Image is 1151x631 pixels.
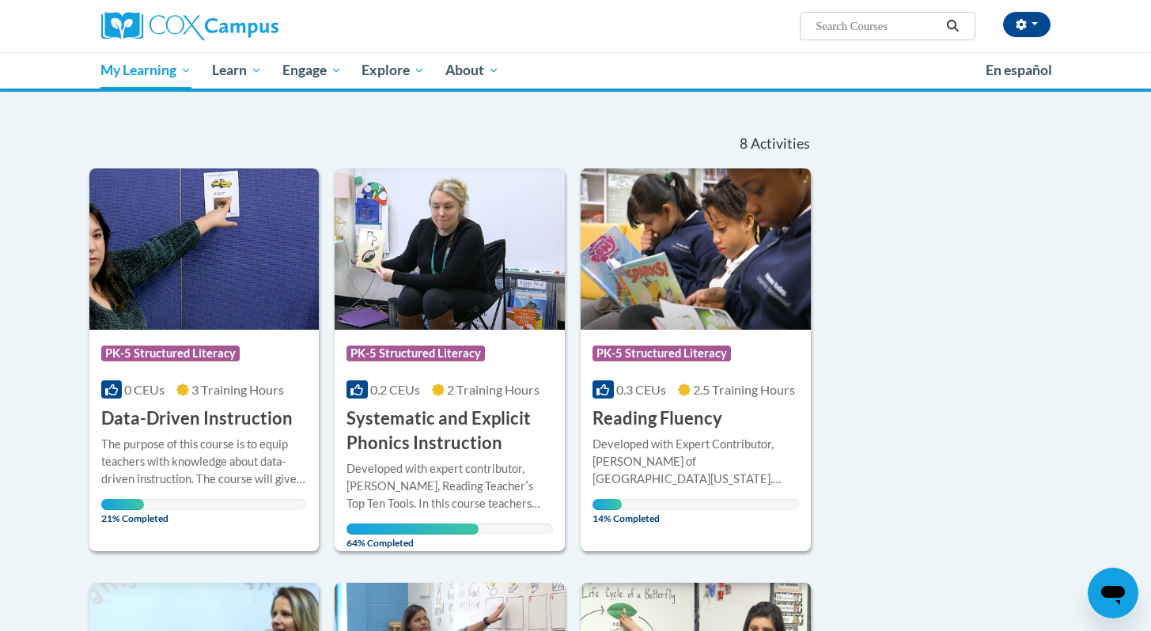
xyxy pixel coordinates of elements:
[101,12,402,40] a: Cox Campus
[282,61,342,80] span: Engage
[212,61,262,80] span: Learn
[346,523,479,535] div: Your progress
[202,52,272,89] a: Learn
[124,382,165,397] span: 0 CEUs
[581,168,811,551] a: Course LogoPK-5 Structured Literacy0.3 CEUs2.5 Training Hours Reading FluencyDeveloped with Exper...
[986,62,1052,78] span: En español
[89,168,320,551] a: Course LogoPK-5 Structured Literacy0 CEUs3 Training Hours Data-Driven InstructionThe purpose of t...
[435,52,509,89] a: About
[693,382,795,397] span: 2.5 Training Hours
[751,135,810,153] span: Activities
[78,52,1074,89] div: Main menu
[941,17,964,36] button: Search
[101,12,278,40] img: Cox Campus
[101,436,308,488] div: The purpose of this course is to equip teachers with knowledge about data-driven instruction. The...
[101,406,293,431] h3: Data-Driven Instruction
[593,499,622,524] span: 14% Completed
[593,436,799,488] div: Developed with Expert Contributor, [PERSON_NAME] of [GEOGRAPHIC_DATA][US_STATE], [GEOGRAPHIC_DATA...
[1003,12,1051,37] button: Account Settings
[1088,568,1138,618] iframe: Button to launch messaging window
[975,54,1062,87] a: En español
[814,17,941,36] input: Search Courses
[370,382,420,397] span: 0.2 CEUs
[740,135,748,153] span: 8
[362,61,425,80] span: Explore
[89,168,320,330] img: Course Logo
[191,382,284,397] span: 3 Training Hours
[447,382,540,397] span: 2 Training Hours
[593,346,731,361] span: PK-5 Structured Literacy
[445,61,499,80] span: About
[346,460,553,512] div: Developed with expert contributor, [PERSON_NAME], Reading Teacherʹs Top Ten Tools. In this course...
[351,52,435,89] a: Explore
[101,499,145,510] div: Your progress
[101,346,240,361] span: PK-5 Structured Literacy
[346,406,553,455] h3: Systematic and Explicit Phonics Instruction
[346,523,479,549] span: 64% Completed
[91,52,203,89] a: My Learning
[581,168,811,330] img: Course Logo
[616,382,666,397] span: 0.3 CEUs
[593,406,722,431] h3: Reading Fluency
[100,61,191,80] span: My Learning
[335,168,565,551] a: Course LogoPK-5 Structured Literacy0.2 CEUs2 Training Hours Systematic and Explicit Phonics Instr...
[101,499,145,524] span: 21% Completed
[593,499,622,510] div: Your progress
[346,346,485,361] span: PK-5 Structured Literacy
[272,52,352,89] a: Engage
[335,168,565,330] img: Course Logo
